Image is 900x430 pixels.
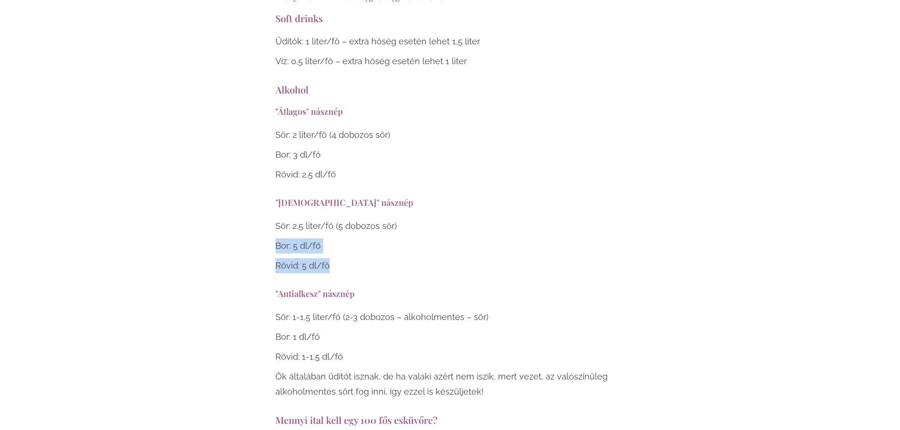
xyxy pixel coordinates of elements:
p: Sör: 2 liter/fő (4 dobozos sör) [275,127,625,143]
p: Bor: 5 dl/fő [275,238,625,253]
h4: Soft drinks [275,12,625,25]
p: Sör: 2,5 liter/fő (5 dobozos sör) [275,219,625,234]
p: Ők általában üdítőt isznak, de ha valaki azért nem iszik, mert vezet, az valószínűleg alkoholment... [275,369,625,399]
p: Víz: 0,5 liter/fő – extra hőség esetén lehet 1 liter [275,54,625,69]
p: Rövid: 2,5 dl/fő [275,167,625,182]
h3: Mennyi ital kell egy 100 fős esküvőre? [275,413,625,426]
p: Bor: 3 dl/fő [275,147,625,162]
p: Rövid: 1-1,5 dl/fő [275,349,625,364]
h5: "Antialkesz" násznép [275,287,625,300]
p: Üdítők: 1 liter/fő – extra hőség esetén lehet 1,5 liter [275,34,625,49]
h4: Alkohol [275,83,625,96]
h5: "Átlagos" násznép [275,105,625,118]
p: Rövid: 5 dl/fő [275,258,625,273]
p: Sör: 1-1,5 liter/fő (2-3 dobozos – alkoholmentes – sör) [275,310,625,325]
h5: "[DEMOGRAPHIC_DATA]" násznép [275,196,625,209]
p: Bor: 1 dl/fő [275,329,625,345]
